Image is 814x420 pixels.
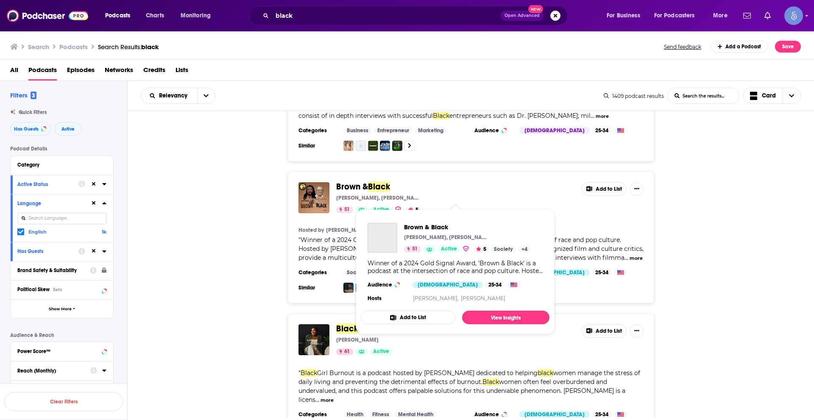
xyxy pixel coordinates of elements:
[491,246,516,253] a: Society
[474,246,489,253] button: 5
[413,295,459,301] a: [PERSON_NAME],
[10,122,51,136] button: Has Guests
[298,369,640,403] span: "
[784,6,803,25] span: Logged in as Spiral5-G1
[336,324,404,334] a: BlackGirl Burnout
[482,378,499,386] span: Black
[392,141,402,151] a: Black Wealth Renaissance
[356,141,366,151] a: The Bottom Line with Dr Boyce Watkins
[59,43,88,51] h3: Podcasts
[441,245,457,253] span: Active
[743,88,801,104] button: Choose View
[607,10,640,22] span: For Business
[17,267,84,273] div: Brand Safety & Suitability
[368,141,378,151] a: Black Business University
[505,14,540,18] span: Open Advanced
[538,369,553,377] span: black
[298,378,625,403] span: women often feel overburdened and undervalued, and this podcast offers palpable solutions for thi...
[298,269,337,276] h3: Categories
[412,245,418,253] span: 51
[343,283,354,293] img: Black Urban Soul
[17,179,78,189] button: Active Status
[28,43,49,51] h3: Search
[298,245,644,261] span: ), two nationally recognized film and culture critics, provide a multicultural perspective missin...
[61,127,75,131] span: Active
[175,9,222,22] button: open menu
[344,348,350,356] span: 61
[105,10,130,22] span: Podcasts
[17,345,106,356] button: Power Score™
[711,41,769,53] a: Add a Podcast
[501,11,544,21] button: Open AdvancedNew
[49,307,72,312] span: Show More
[336,181,368,192] span: Brown &
[592,411,612,418] div: 25-34
[298,103,631,120] span: entrepreneurs. Our podcast consist of in depth interviews with successful
[298,369,640,386] span: women manage the stress of daily living and preventing the detrimental effects of burnout.
[298,227,324,234] h4: Hosted by
[143,63,165,81] a: Credits
[53,287,62,292] div: Beta
[7,8,88,24] img: Podchaser - Follow, Share and Rate Podcasts
[298,284,337,291] h3: Similar
[343,127,372,134] a: Business
[105,63,133,81] a: Networks
[315,396,319,403] span: ...
[4,392,123,411] button: Clear Filters
[141,43,159,51] span: black
[596,113,609,120] button: more
[301,369,317,377] span: Black
[474,127,513,134] h3: Audience
[368,281,406,288] h3: Audience
[176,63,188,81] a: Lists
[404,223,531,231] a: Brown & Black
[67,63,95,81] span: Episodes
[17,162,101,168] div: Category
[99,9,141,22] button: open menu
[463,245,469,252] img: verified Badge
[336,195,421,201] p: [PERSON_NAME], [PERSON_NAME]
[98,43,159,51] a: Search Results:black
[368,223,397,253] a: Brown & Black
[272,9,501,22] input: Search podcasts, credits, & more...
[591,112,594,120] span: ...
[449,112,591,120] span: entrepreneurs such as Dr. [PERSON_NAME]; mil
[298,127,337,134] h3: Categories
[775,41,801,53] button: Save
[462,311,549,324] a: View Insights
[17,200,85,206] div: Language
[344,206,350,214] span: 51
[415,127,447,134] a: Marketing
[604,93,664,99] div: 1409 podcast results
[461,295,505,301] a: [PERSON_NAME]
[592,127,612,134] div: 25-34
[146,10,164,22] span: Charts
[17,248,73,254] div: Has Guests
[624,254,628,261] span: ...
[713,10,728,22] span: More
[649,9,707,22] button: open menu
[17,265,106,275] a: Brand Safety & Suitability
[707,9,738,22] button: open menu
[19,109,47,115] span: Quick Filters
[485,281,505,288] div: 25-34
[374,127,413,134] a: Entrepreneur
[28,229,47,235] span: English
[518,246,531,253] a: +4
[17,284,106,295] button: Political SkewBeta
[14,127,39,131] span: Has Guests
[630,324,644,338] button: Show More Button
[528,5,544,13] span: New
[343,141,354,151] a: The African History Network Show
[10,91,36,99] h2: Filters
[317,369,538,377] span: Girl Burnout is a podcast hosted by [PERSON_NAME] dedicated to helping
[761,8,774,23] a: Show notifications dropdown
[336,206,353,213] a: 51
[141,88,215,104] h2: Choose List sort
[298,182,329,213] img: Brown & Black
